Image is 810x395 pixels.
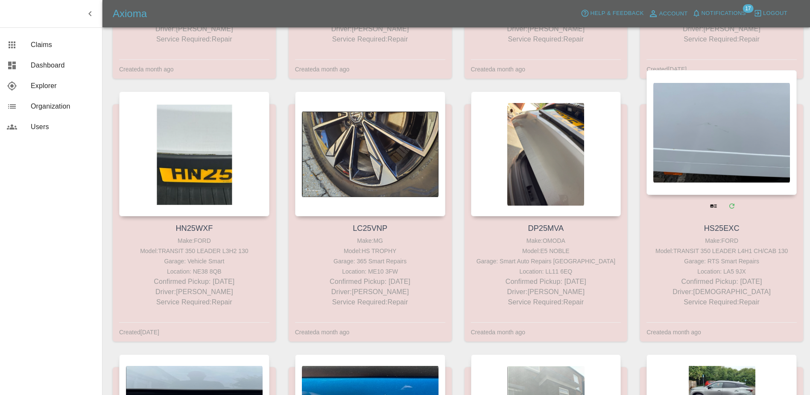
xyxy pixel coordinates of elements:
[473,34,619,44] p: Service Required: Repair
[473,24,619,34] p: Driver: [PERSON_NAME]
[649,266,795,277] div: Location: LA5 9JX
[473,297,619,307] p: Service Required: Repair
[121,287,267,297] p: Driver: [PERSON_NAME]
[297,277,443,287] p: Confirmed Pickup: [DATE]
[121,256,267,266] div: Garage: Vehicle Smart
[295,327,350,337] div: Created a month ago
[297,297,443,307] p: Service Required: Repair
[473,287,619,297] p: Driver: [PERSON_NAME]
[31,101,95,112] span: Organization
[121,34,267,44] p: Service Required: Repair
[297,24,443,34] p: Driver: [PERSON_NAME]
[649,236,795,246] div: Make: FORD
[121,266,267,277] div: Location: NE38 8QB
[723,197,740,215] a: Modify
[743,4,753,13] span: 17
[353,224,387,233] a: LC25VNP
[646,7,690,21] a: Account
[473,256,619,266] div: Garage: Smart Auto Repairs [GEOGRAPHIC_DATA]
[119,64,174,74] div: Created a month ago
[121,297,267,307] p: Service Required: Repair
[471,64,526,74] div: Created a month ago
[649,287,795,297] p: Driver: [DEMOGRAPHIC_DATA]
[297,246,443,256] div: Model: HS TROPHY
[704,224,740,233] a: HS25EXC
[31,40,95,50] span: Claims
[763,9,787,18] span: Logout
[646,64,687,74] div: Created [DATE]
[579,7,646,20] button: Help & Feedback
[649,277,795,287] p: Confirmed Pickup: [DATE]
[121,246,267,256] div: Model: TRANSIT 350 LEADER L3H2 130
[297,34,443,44] p: Service Required: Repair
[690,7,748,20] button: Notifications
[297,256,443,266] div: Garage: 365 Smart Repairs
[121,277,267,287] p: Confirmed Pickup: [DATE]
[649,34,795,44] p: Service Required: Repair
[121,24,267,34] p: Driver: [PERSON_NAME]
[649,297,795,307] p: Service Required: Repair
[31,60,95,71] span: Dashboard
[297,236,443,246] div: Make: MG
[752,7,790,20] button: Logout
[113,7,147,21] h5: Axioma
[473,266,619,277] div: Location: LL11 6EQ
[590,9,643,18] span: Help & Feedback
[705,197,722,215] a: View
[31,81,95,91] span: Explorer
[473,236,619,246] div: Make: OMODA
[297,266,443,277] div: Location: ME10 3FW
[649,24,795,34] p: Driver: [PERSON_NAME]
[659,9,688,19] span: Account
[31,122,95,132] span: Users
[175,224,213,233] a: HN25WXF
[646,327,701,337] div: Created a month ago
[528,224,564,233] a: DP25MVA
[473,277,619,287] p: Confirmed Pickup: [DATE]
[119,327,159,337] div: Created [DATE]
[471,327,526,337] div: Created a month ago
[295,64,350,74] div: Created a month ago
[297,287,443,297] p: Driver: [PERSON_NAME]
[702,9,746,18] span: Notifications
[649,246,795,256] div: Model: TRANSIT 350 LEADER L4H1 CH/CAB 130
[473,246,619,256] div: Model: E5 NOBLE
[649,256,795,266] div: Garage: RTS Smart Repairs
[121,236,267,246] div: Make: FORD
